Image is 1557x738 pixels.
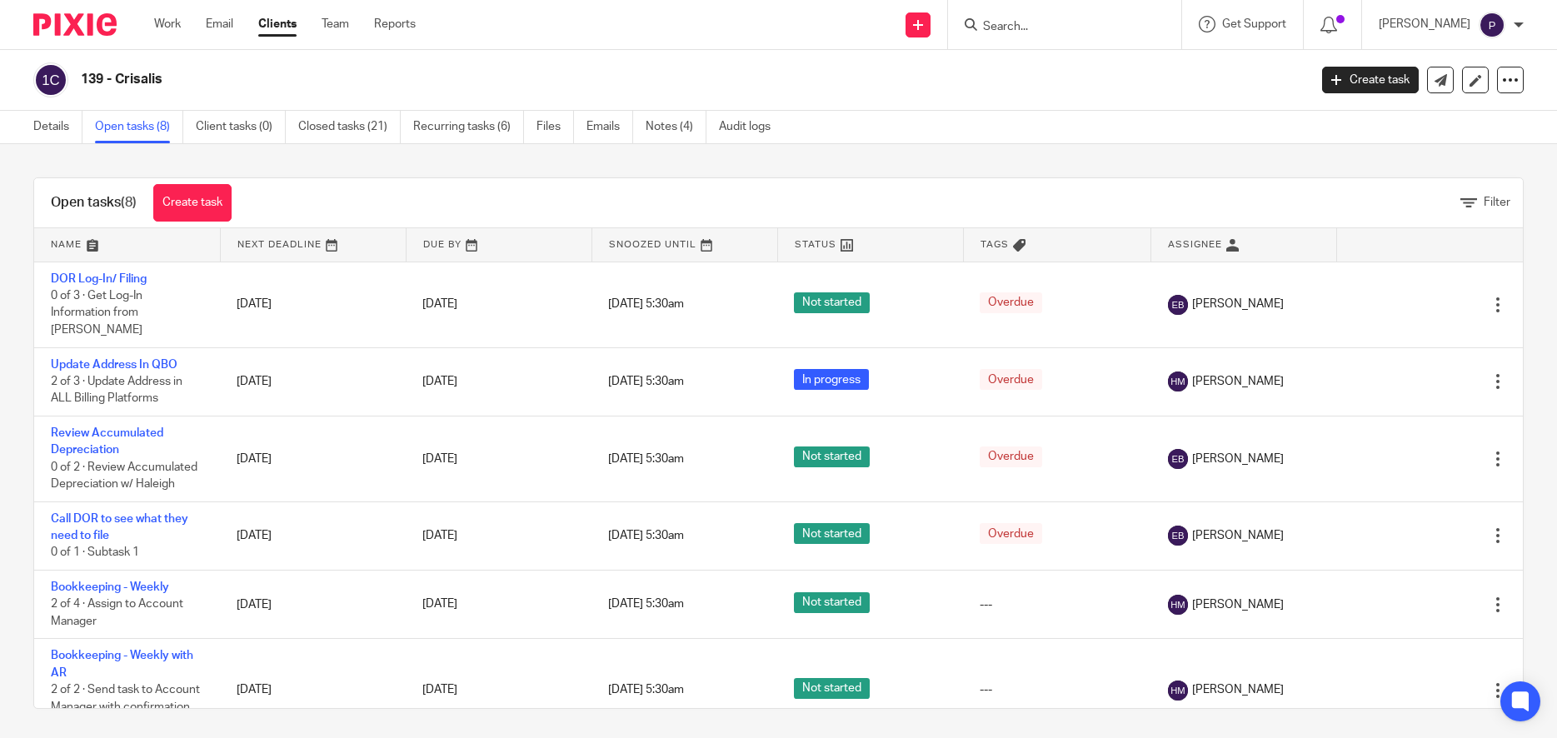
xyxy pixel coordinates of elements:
[220,416,406,502] td: [DATE]
[980,369,1042,390] span: Overdue
[794,369,869,390] span: In progress
[608,376,684,387] span: [DATE] 5:30am
[794,523,870,544] span: Not started
[794,678,870,699] span: Not started
[298,111,401,143] a: Closed tasks (21)
[586,111,633,143] a: Emails
[794,446,870,467] span: Not started
[422,298,457,310] span: [DATE]
[121,196,137,209] span: (8)
[1192,527,1284,544] span: [PERSON_NAME]
[51,194,137,212] h1: Open tasks
[1168,595,1188,615] img: svg%3E
[422,376,457,387] span: [DATE]
[1192,451,1284,467] span: [PERSON_NAME]
[1479,12,1505,38] img: svg%3E
[1192,296,1284,312] span: [PERSON_NAME]
[33,62,68,97] img: svg%3E
[980,292,1042,313] span: Overdue
[51,513,188,541] a: Call DOR to see what they need to file
[153,184,232,222] a: Create task
[95,111,183,143] a: Open tasks (8)
[51,359,177,371] a: Update Address In QBO
[422,599,457,611] span: [DATE]
[608,685,684,696] span: [DATE] 5:30am
[1168,371,1188,391] img: svg%3E
[422,685,457,696] span: [DATE]
[196,111,286,143] a: Client tasks (0)
[794,592,870,613] span: Not started
[980,681,1134,698] div: ---
[608,453,684,465] span: [DATE] 5:30am
[258,16,297,32] a: Clients
[51,376,182,405] span: 2 of 3 · Update Address in ALL Billing Platforms
[1192,681,1284,698] span: [PERSON_NAME]
[1379,16,1470,32] p: [PERSON_NAME]
[51,290,142,336] span: 0 of 3 · Get Log-In Information from [PERSON_NAME]
[206,16,233,32] a: Email
[51,599,183,628] span: 2 of 4 · Assign to Account Manager
[980,523,1042,544] span: Overdue
[1192,373,1284,390] span: [PERSON_NAME]
[1168,526,1188,546] img: svg%3E
[1168,449,1188,469] img: svg%3E
[413,111,524,143] a: Recurring tasks (6)
[51,427,163,456] a: Review Accumulated Depreciation
[795,240,836,249] span: Status
[1192,596,1284,613] span: [PERSON_NAME]
[1484,197,1510,208] span: Filter
[33,13,117,36] img: Pixie
[719,111,783,143] a: Audit logs
[81,71,1054,88] h2: 139 - Crisalis
[220,571,406,639] td: [DATE]
[51,581,169,593] a: Bookkeeping - Weekly
[980,596,1134,613] div: ---
[794,292,870,313] span: Not started
[646,111,706,143] a: Notes (4)
[322,16,349,32] a: Team
[1322,67,1419,93] a: Create task
[220,347,406,416] td: [DATE]
[1168,681,1188,701] img: svg%3E
[51,650,193,678] a: Bookkeeping - Weekly with AR
[51,461,197,491] span: 0 of 2 · Review Accumulated Depreciation w/ Haleigh
[51,684,200,730] span: 2 of 2 · Send task to Account Manager with confirmation that task is complete
[51,273,147,285] a: DOR Log-In/ Filing
[33,111,82,143] a: Details
[422,453,457,465] span: [DATE]
[51,547,139,559] span: 0 of 1 · Subtask 1
[981,240,1009,249] span: Tags
[609,240,696,249] span: Snoozed Until
[980,446,1042,467] span: Overdue
[981,20,1131,35] input: Search
[154,16,181,32] a: Work
[536,111,574,143] a: Files
[1168,295,1188,315] img: svg%3E
[608,530,684,541] span: [DATE] 5:30am
[1222,18,1286,30] span: Get Support
[220,262,406,347] td: [DATE]
[422,530,457,541] span: [DATE]
[608,599,684,611] span: [DATE] 5:30am
[374,16,416,32] a: Reports
[608,299,684,311] span: [DATE] 5:30am
[220,501,406,570] td: [DATE]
